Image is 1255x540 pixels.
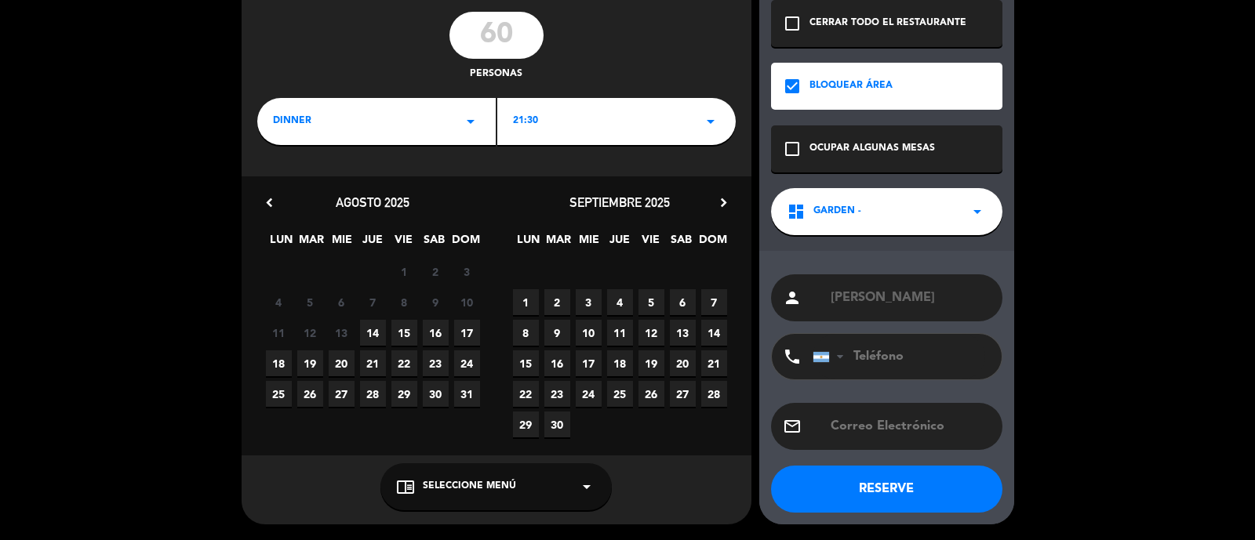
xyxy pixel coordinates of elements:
[783,14,802,33] i: check_box_outline_blank
[266,381,292,407] span: 25
[423,350,449,376] span: 23
[513,320,539,346] span: 8
[783,347,802,366] i: phone
[670,320,696,346] span: 13
[360,381,386,407] span: 28
[576,381,602,407] span: 24
[513,350,539,376] span: 15
[299,230,325,256] span: MAR
[607,230,633,256] span: JUE
[391,350,417,376] span: 22
[336,194,409,210] span: agosto 2025
[261,194,278,211] i: chevron_left
[515,230,541,256] span: LUN
[638,320,664,346] span: 12
[569,194,670,210] span: septiembre 2025
[297,381,323,407] span: 26
[813,204,861,219] span: GARDEN -
[787,202,806,221] i: dashboard
[423,289,449,315] span: 9
[809,78,893,94] div: BLOQUEAR ÁREA
[423,259,449,284] span: 2
[544,411,570,437] span: 30
[576,289,602,315] span: 3
[607,289,633,315] span: 4
[638,230,664,256] span: VIE
[813,335,849,379] div: Argentina: +54
[513,114,538,129] span: 21:30
[513,289,539,315] span: 1
[829,287,991,309] input: Nombre
[813,334,985,379] input: Teléfono
[809,16,966,31] div: CERRAR TODO EL RESTAURANTE
[329,350,355,376] span: 20
[701,381,727,407] span: 28
[470,67,522,82] span: personas
[783,417,802,436] i: email
[391,320,417,346] span: 15
[273,114,311,129] span: dinner
[701,350,727,376] span: 21
[454,381,480,407] span: 31
[423,479,516,495] span: Seleccione Menú
[513,381,539,407] span: 22
[670,289,696,315] span: 6
[391,381,417,407] span: 29
[391,289,417,315] span: 8
[701,320,727,346] span: 14
[360,230,386,256] span: JUE
[423,381,449,407] span: 30
[396,477,415,496] i: chrome_reader_mode
[668,230,694,256] span: SAB
[544,350,570,376] span: 16
[829,415,991,437] input: Correo Electrónico
[699,230,725,256] span: DOM
[454,350,480,376] span: 24
[297,320,323,346] span: 12
[329,230,355,256] span: MIE
[771,466,1002,513] button: RESERVE
[360,289,386,315] span: 7
[670,381,696,407] span: 27
[576,320,602,346] span: 10
[329,289,355,315] span: 6
[638,289,664,315] span: 5
[461,112,480,131] i: arrow_drop_down
[268,230,294,256] span: LUN
[544,381,570,407] span: 23
[454,320,480,346] span: 17
[544,289,570,315] span: 2
[266,350,292,376] span: 18
[701,289,727,315] span: 7
[670,350,696,376] span: 20
[701,112,720,131] i: arrow_drop_down
[638,350,664,376] span: 19
[452,230,478,256] span: DOM
[329,320,355,346] span: 13
[454,289,480,315] span: 10
[391,259,417,284] span: 1
[607,381,633,407] span: 25
[297,350,323,376] span: 19
[577,230,602,256] span: MIE
[607,320,633,346] span: 11
[607,350,633,376] span: 18
[297,289,323,315] span: 5
[449,12,544,59] input: 0
[421,230,447,256] span: SAB
[577,477,596,496] i: arrow_drop_down
[391,230,417,256] span: VIE
[783,140,802,158] i: check_box_outline_blank
[513,411,539,437] span: 29
[546,230,572,256] span: MAR
[454,259,480,284] span: 3
[360,350,386,376] span: 21
[809,141,935,157] div: OCUPAR ALGUNAS MESAS
[638,381,664,407] span: 26
[266,289,292,315] span: 4
[783,288,802,307] i: person
[576,350,602,376] span: 17
[360,320,386,346] span: 14
[423,320,449,346] span: 16
[544,320,570,346] span: 9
